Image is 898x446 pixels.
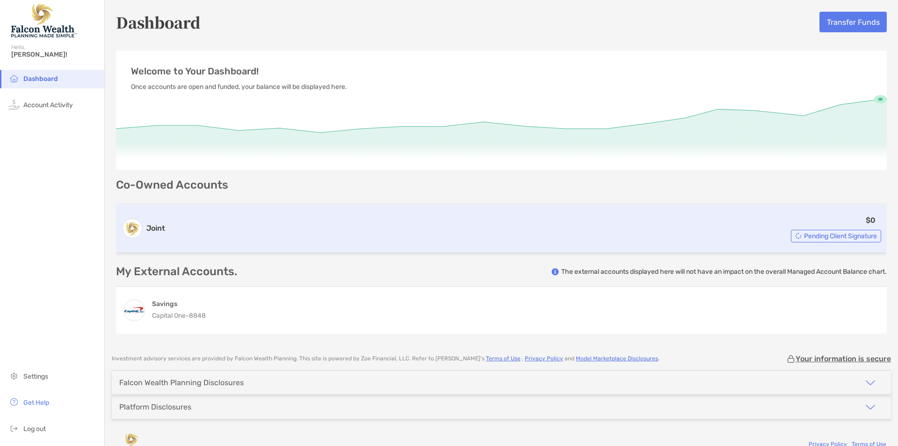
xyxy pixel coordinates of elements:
[551,268,559,276] img: info
[119,402,191,411] div: Platform Disclosures
[865,402,876,413] img: icon arrow
[11,4,77,37] img: Falcon Wealth Planning Logo
[23,101,73,109] span: Account Activity
[804,234,877,239] span: Pending Client Signature
[795,233,802,239] img: Account Status icon
[116,266,237,278] p: My External Accounts.
[124,300,145,321] img: 360 Money Market
[23,399,49,407] span: Get Help
[23,425,46,433] span: Log out
[131,81,872,93] p: Once accounts are open and funded, your balance will be displayed here.
[116,11,201,33] h5: Dashboard
[576,355,658,362] a: Model Marketplace Disclosures
[131,66,872,77] p: Welcome to Your Dashboard!
[112,355,659,362] p: Investment advisory services are provided by Falcon Wealth Planning . This site is powered by Zoe...
[146,223,165,234] h3: Joint
[119,378,244,387] div: Falcon Wealth Planning Disclosures
[8,99,20,110] img: activity icon
[486,355,521,362] a: Terms of Use
[116,179,887,191] p: Co-Owned Accounts
[865,377,876,388] img: icon arrow
[23,373,48,380] span: Settings
[8,396,20,408] img: get-help icon
[152,312,189,320] span: Capital One -
[561,267,887,276] p: The external accounts displayed here will not have an impact on the overall Managed Account Balan...
[525,355,563,362] a: Privacy Policy
[819,12,887,32] button: Transfer Funds
[796,354,891,363] p: Your information is secure
[23,75,58,83] span: Dashboard
[123,219,142,238] img: logo account
[189,312,206,320] span: 8848
[866,214,876,226] p: $0
[8,73,20,84] img: household icon
[8,423,20,434] img: logout icon
[11,51,99,58] span: [PERSON_NAME]!
[152,300,206,308] h4: Savings
[8,370,20,381] img: settings icon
